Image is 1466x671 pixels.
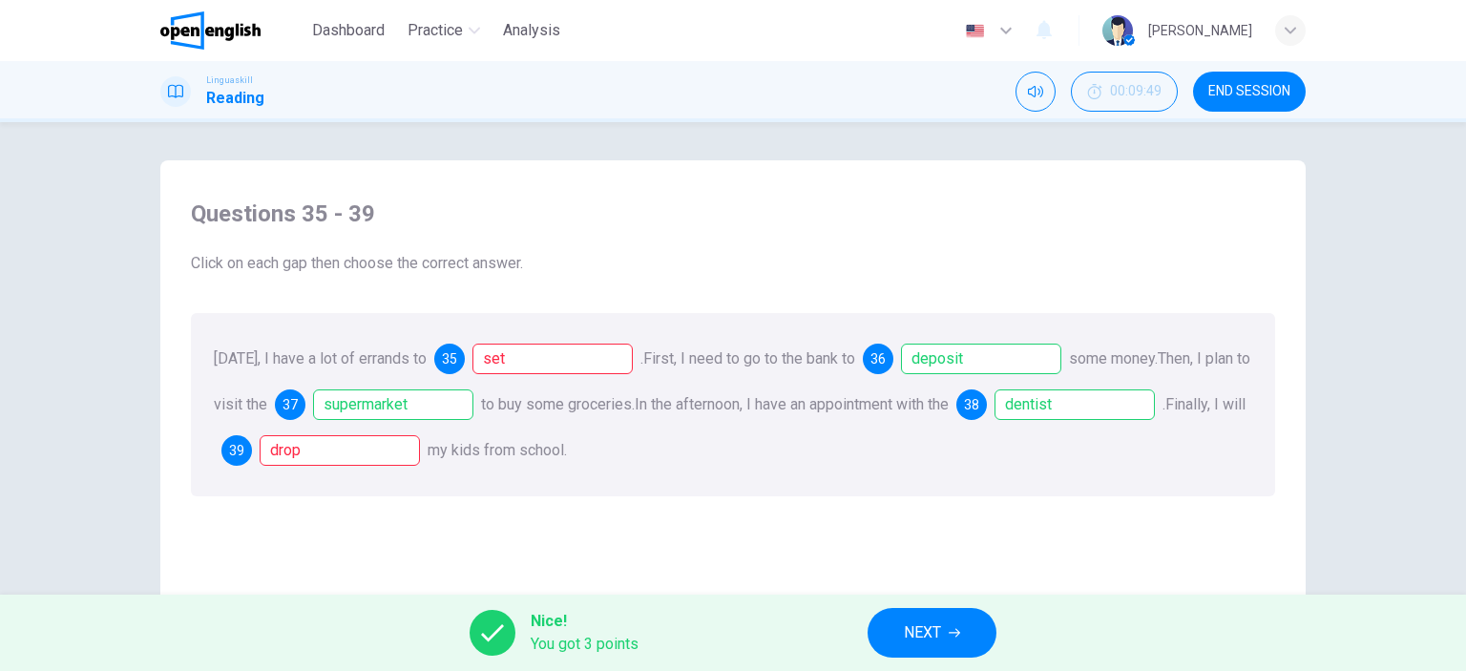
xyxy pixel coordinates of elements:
[304,13,392,48] button: Dashboard
[428,441,567,459] span: my kids from school.
[275,389,473,420] div: supermarket
[312,19,385,42] span: Dashboard
[472,344,633,374] div: set
[640,349,643,367] span: .
[260,435,420,466] div: drop
[206,73,253,87] span: Linguaskill
[531,633,639,656] span: You got 3 points
[400,13,488,48] button: Practice
[434,344,633,374] div: run
[1110,84,1162,99] span: 00:09:49
[1148,19,1252,42] div: [PERSON_NAME]
[442,352,457,366] span: 35
[1071,72,1178,112] button: 00:09:49
[531,610,639,633] span: Nice!
[963,24,987,38] img: en
[956,389,1155,420] div: dentist
[229,444,244,457] span: 39
[495,13,568,48] button: Analysis
[904,619,941,646] span: NEXT
[283,398,298,411] span: 37
[160,11,304,50] a: OpenEnglish logo
[1193,72,1306,112] button: END SESSION
[1162,395,1165,413] span: .
[481,395,635,413] span: to buy some groceries.
[1071,72,1178,112] div: Hide
[870,352,886,366] span: 36
[1102,15,1133,46] img: Profile picture
[408,19,463,42] span: Practice
[964,398,979,411] span: 38
[901,344,1061,374] div: deposit
[160,11,261,50] img: OpenEnglish logo
[1208,84,1290,99] span: END SESSION
[503,19,560,42] span: Analysis
[221,435,420,466] div: collect
[313,389,473,420] div: supermarket
[191,199,1275,229] h4: Questions 35 - 39
[635,395,949,413] span: In the afternoon, I have an appointment with the
[214,349,427,367] span: [DATE], I have a lot of errands to
[1016,72,1056,112] div: Mute
[995,389,1155,420] div: dentist
[206,87,264,110] h1: Reading
[191,252,1275,275] span: Click on each gap then choose the correct answer.
[1069,349,1158,367] span: some money.
[1165,395,1246,413] span: Finally, I will
[643,349,855,367] span: First, I need to go to the bank to
[868,608,996,658] button: NEXT
[863,344,1061,374] div: deposit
